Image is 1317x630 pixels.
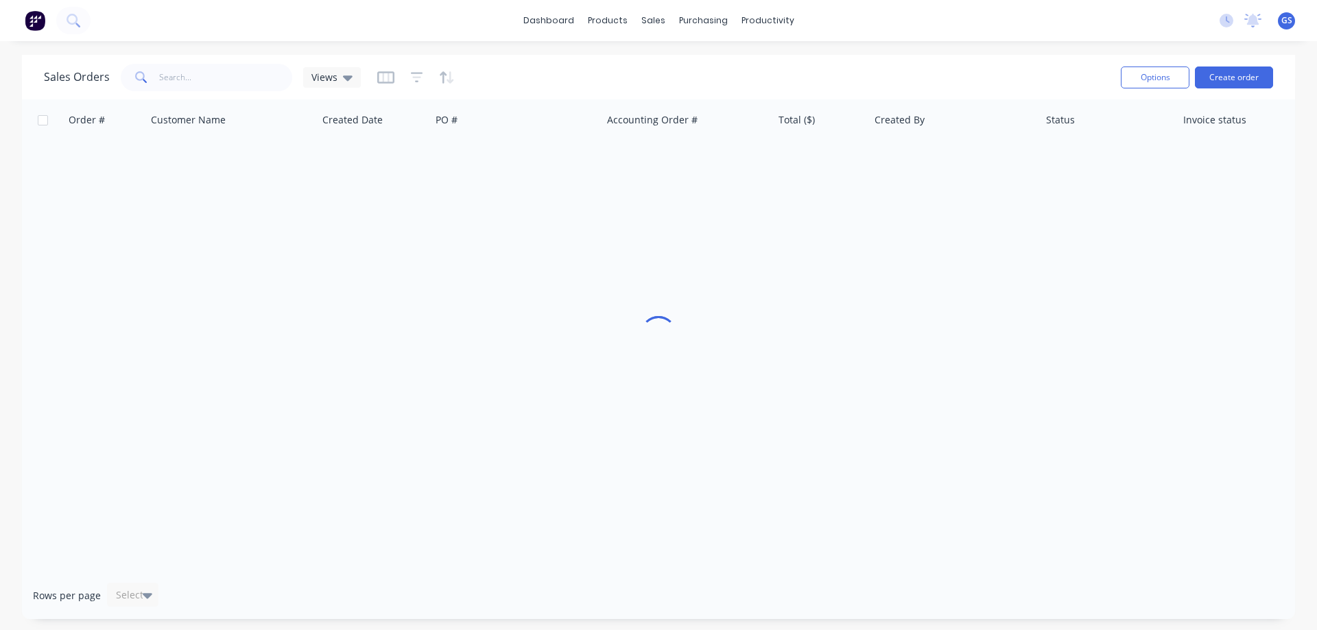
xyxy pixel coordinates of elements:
div: Customer Name [151,113,226,127]
div: PO # [436,113,458,127]
div: sales [634,10,672,31]
a: dashboard [517,10,581,31]
span: Views [311,70,337,84]
h1: Sales Orders [44,71,110,84]
div: Created By [875,113,925,127]
div: Select... [116,588,152,602]
div: Created Date [322,113,383,127]
input: Search... [159,64,293,91]
div: Status [1046,113,1075,127]
div: products [581,10,634,31]
div: productivity [735,10,801,31]
div: purchasing [672,10,735,31]
div: Total ($) [779,113,815,127]
img: Factory [25,10,45,31]
div: Accounting Order # [607,113,698,127]
button: Create order [1195,66,1273,88]
button: Options [1121,66,1189,88]
div: Invoice status [1183,113,1246,127]
div: Order # [69,113,105,127]
span: Rows per page [33,589,101,603]
span: GS [1281,14,1292,27]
